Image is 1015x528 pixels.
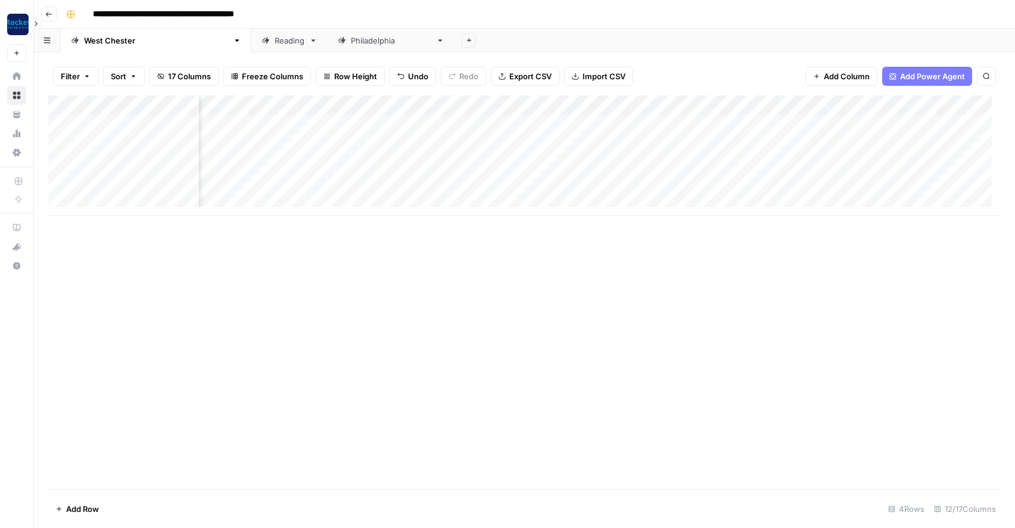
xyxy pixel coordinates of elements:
a: [GEOGRAPHIC_DATA] [328,29,454,52]
button: What's new? [7,237,26,256]
span: Add Column [824,70,870,82]
span: Redo [459,70,478,82]
a: Usage [7,124,26,143]
span: Undo [408,70,428,82]
button: Sort [103,67,145,86]
a: Settings [7,143,26,162]
button: Freeze Columns [223,67,311,86]
span: Import CSV [583,70,625,82]
span: Add Row [66,503,99,515]
button: Add Row [48,499,106,518]
button: Undo [390,67,436,86]
span: Filter [61,70,80,82]
span: Sort [111,70,126,82]
button: Add Column [805,67,877,86]
div: What's new? [8,238,26,256]
button: Import CSV [564,67,633,86]
span: Export CSV [509,70,552,82]
span: Row Height [334,70,377,82]
a: [GEOGRAPHIC_DATA][PERSON_NAME] [61,29,251,52]
button: Workspace: Rocket Pilots [7,10,26,39]
button: Filter [53,67,98,86]
span: Freeze Columns [242,70,303,82]
a: AirOps Academy [7,218,26,237]
button: Add Power Agent [882,67,972,86]
span: Add Power Agent [900,70,965,82]
button: Row Height [316,67,385,86]
div: [GEOGRAPHIC_DATA] [351,35,431,46]
a: Home [7,67,26,86]
a: Your Data [7,105,26,124]
div: 12/17 Columns [929,499,1001,518]
div: Reading [275,35,304,46]
button: Export CSV [491,67,559,86]
div: [GEOGRAPHIC_DATA][PERSON_NAME] [84,35,228,46]
a: Reading [251,29,328,52]
button: 17 Columns [150,67,219,86]
button: Help + Support [7,256,26,275]
span: 17 Columns [168,70,211,82]
button: Redo [441,67,486,86]
img: Rocket Pilots Logo [7,14,29,35]
a: Browse [7,86,26,105]
div: 4 Rows [883,499,929,518]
